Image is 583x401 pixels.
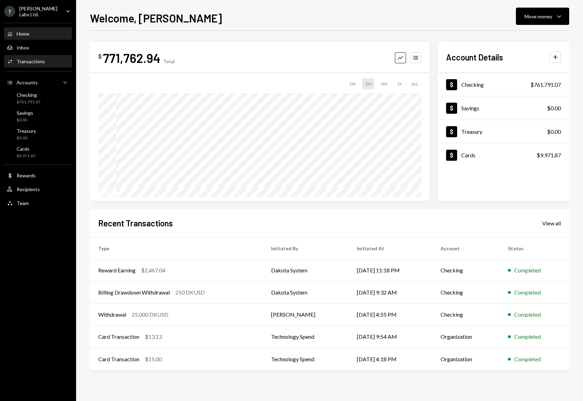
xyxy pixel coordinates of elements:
[90,237,263,259] th: Type
[145,355,162,363] div: $15.00
[530,81,561,89] div: $761,791.07
[4,27,72,40] a: Home
[4,90,72,106] a: Checking$761,791.07
[542,220,561,227] div: View all
[542,219,561,227] a: View all
[17,135,36,141] div: $0.00
[98,288,170,297] div: Billing Drawdown Withdrawal
[17,153,36,159] div: $9,971.87
[17,92,40,98] div: Checking
[4,169,72,181] a: Rewards
[349,281,432,304] td: [DATE] 9:32 AM
[17,110,33,116] div: Savings
[17,58,45,64] div: Transactions
[349,237,432,259] th: Initiated At
[98,266,136,274] div: Reward Earning
[263,304,348,326] td: [PERSON_NAME]
[17,80,38,85] div: Accounts
[17,200,29,206] div: Team
[525,13,552,20] div: Move money
[4,55,72,67] a: Transactions
[17,99,40,105] div: $761,791.07
[263,326,348,348] td: Technology Spend
[17,146,36,152] div: Cards
[17,186,40,192] div: Recipients
[349,259,432,281] td: [DATE] 11:18 PM
[4,126,72,142] a: Treasury$0.00
[432,237,500,259] th: Account
[98,310,126,319] div: Withdrawal
[432,304,500,326] td: Checking
[461,128,482,135] div: Treasury
[98,355,139,363] div: Card Transaction
[514,310,541,319] div: Completed
[17,172,36,178] div: Rewards
[438,143,569,167] a: Cards$9,971.87
[90,11,222,25] h1: Welcome, [PERSON_NAME]
[17,117,33,123] div: $0.00
[4,41,72,54] a: Inbox
[514,288,541,297] div: Completed
[438,120,569,143] a: Treasury$0.00
[349,304,432,326] td: [DATE] 4:55 PM
[394,78,405,89] div: 1Y
[346,78,358,89] div: 1W
[145,333,162,341] div: $13.13
[98,53,102,60] div: $
[163,58,175,64] div: Total
[132,310,168,319] div: 25,000 DKUSD
[432,259,500,281] td: Checking
[4,76,72,88] a: Accounts
[4,6,15,17] div: T
[378,78,390,89] div: 3M
[98,217,173,229] h2: Recent Transactions
[263,281,348,304] td: Dakota System
[17,45,29,50] div: Inbox
[349,348,432,370] td: [DATE] 4:18 PM
[362,78,374,89] div: 1M
[17,31,29,37] div: Home
[4,144,72,160] a: Cards$9,971.87
[4,108,72,124] a: Savings$0.00
[514,266,541,274] div: Completed
[446,52,503,63] h2: Account Details
[514,355,541,363] div: Completed
[175,288,205,297] div: 250 DKUSD
[438,96,569,120] a: Savings$0.00
[432,326,500,348] td: Organization
[500,237,569,259] th: Status
[514,333,541,341] div: Completed
[263,237,348,259] th: Initiated By
[547,104,561,112] div: $0.00
[547,128,561,136] div: $0.00
[432,281,500,304] td: Checking
[461,152,475,158] div: Cards
[461,105,479,111] div: Savings
[537,151,561,159] div: $9,971.87
[461,81,484,88] div: Checking
[4,197,72,209] a: Team
[19,6,60,17] div: [PERSON_NAME] Labs Ltd.
[141,266,165,274] div: $2,467.04
[263,348,348,370] td: Technology Spend
[438,73,569,96] a: Checking$761,791.07
[432,348,500,370] td: Organization
[103,50,160,66] div: 771,762.94
[263,259,348,281] td: Dakota System
[409,78,421,89] div: ALL
[4,183,72,195] a: Recipients
[349,326,432,348] td: [DATE] 9:54 AM
[17,128,36,134] div: Treasury
[516,8,569,25] button: Move money
[98,333,139,341] div: Card Transaction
